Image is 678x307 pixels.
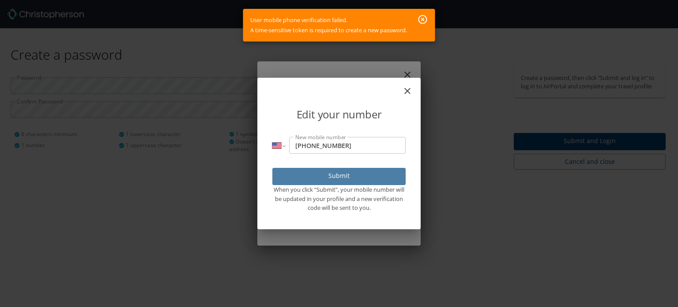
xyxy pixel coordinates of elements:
p: Edit your number [272,106,406,123]
button: Submit [272,168,406,185]
div: User mobile phone verification failed. A time-sensitive token is required to create a new password. [250,11,407,39]
button: close [407,81,417,92]
div: When you click “Submit”, your mobile number will be updated in your profile and a new verificatio... [272,185,406,212]
span: Submit [279,171,399,182]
